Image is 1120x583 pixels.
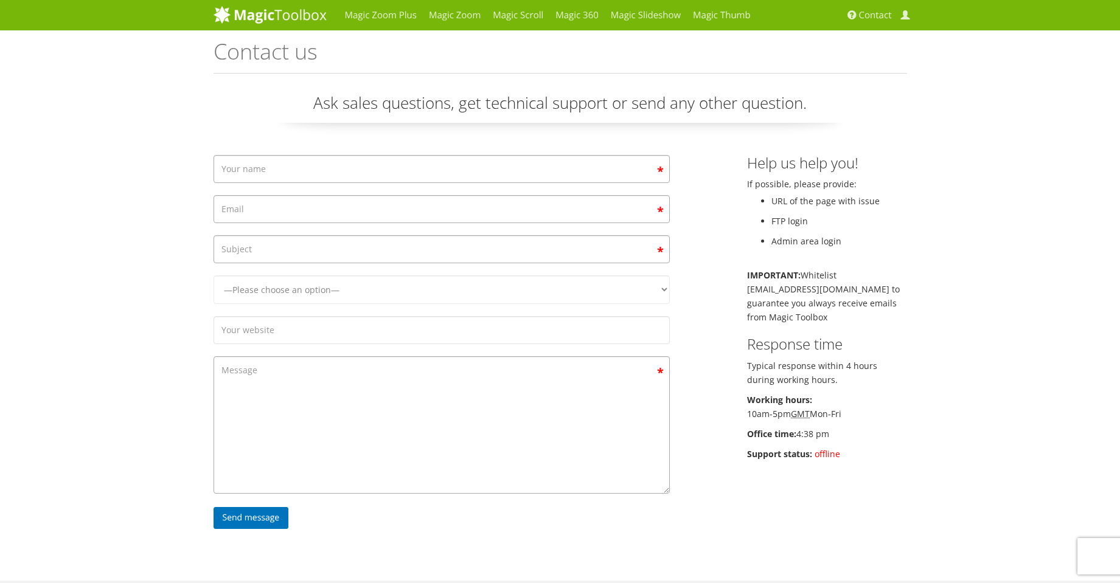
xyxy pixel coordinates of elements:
input: Your website [214,316,670,344]
b: IMPORTANT: [747,269,801,281]
li: Admin area login [771,234,907,248]
b: Office time: [747,428,796,440]
li: URL of the page with issue [771,194,907,208]
p: 4:38 pm [747,427,907,441]
b: Working hours: [747,394,812,405]
b: Support status: [747,448,812,460]
h3: Response time [747,336,907,352]
input: Your name [214,155,670,183]
input: Send message [214,507,289,529]
form: Contact form [214,155,670,535]
p: Ask sales questions, get technical support or send any other question. [214,92,907,123]
div: If possible, please provide: [738,155,916,467]
p: Whitelist [EMAIL_ADDRESS][DOMAIN_NAME] to guarantee you always receive emails from Magic Toolbox [747,268,907,324]
acronym: Greenwich Mean Time [791,408,810,419]
span: Contact [859,9,892,21]
input: Subject [214,235,670,263]
p: 10am-5pm Mon-Fri [747,393,907,421]
input: Email [214,195,670,223]
li: FTP login [771,214,907,228]
p: Typical response within 4 hours during working hours. [747,359,907,387]
img: MagicToolbox.com - Image tools for your website [214,5,327,24]
h3: Help us help you! [747,155,907,171]
h1: Contact us [214,40,907,74]
span: offline [815,448,840,460]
